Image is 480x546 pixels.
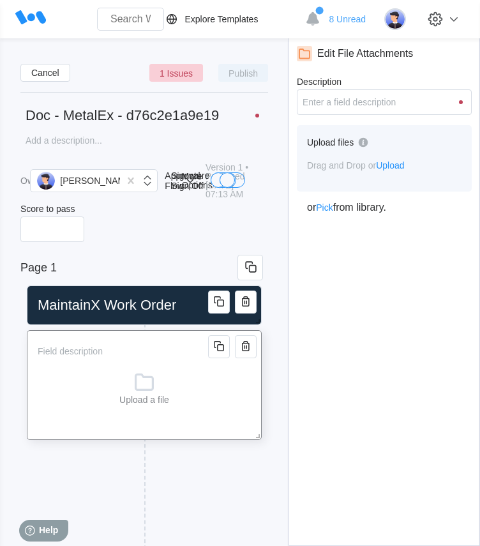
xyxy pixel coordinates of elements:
button: Version 1 • Published [DATE] 07:13 AM [195,158,268,204]
label: Owner [20,176,22,186]
button: Publish [218,64,268,82]
input: Enter a field description [297,89,472,115]
span: Version 1 • Published [DATE] 07:13 AM [206,163,258,199]
span: Cancel [31,68,59,77]
button: Approval Flow [211,172,236,188]
div: Explore Templates [184,14,258,24]
div: [PERSON_NAME] [37,172,120,190]
button: More Options [172,167,195,195]
label: Score to pass [20,204,268,216]
input: Untitled document [20,103,268,128]
button: Signature Sign Off [220,172,245,188]
img: user-5.png [37,172,55,190]
label: Description [297,77,472,89]
input: Field description [33,338,213,364]
span: Pick [316,202,333,213]
button: 1 Issues [149,64,203,82]
label: Approval Flow [158,165,172,196]
img: user-5.png [384,8,406,30]
span: Upload [376,160,404,171]
button: Cancel [20,64,70,82]
span: Drag and Drop or [307,160,405,171]
span: Publish [229,69,258,77]
div: or from library. [307,202,461,213]
input: Search WorkClout [97,8,164,31]
div: Upload files [307,137,354,148]
input: Untitled Header [33,292,251,318]
span: 8 Unread [329,14,366,24]
a: Explore Templates [164,11,299,27]
input: Enter page title [20,255,237,280]
div: Upload a file [119,395,169,405]
label: Signature Sign Off [164,165,178,196]
span: 1 Issues [160,69,193,77]
div: Edit File Attachments [317,48,413,59]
